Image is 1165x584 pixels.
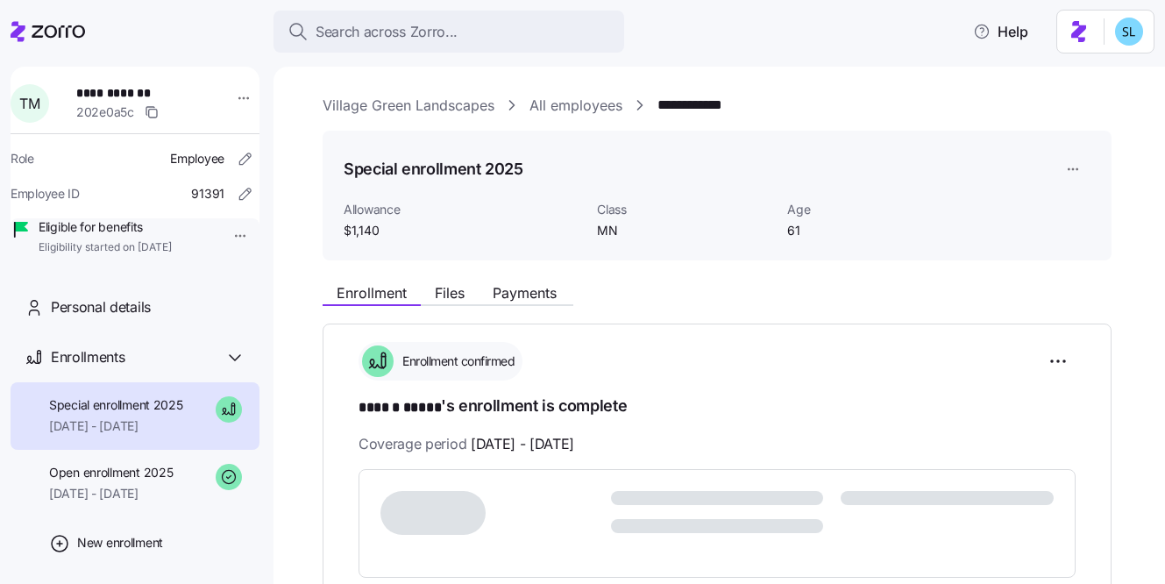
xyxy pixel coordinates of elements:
span: [DATE] - [DATE] [471,433,574,455]
span: Allowance [344,201,583,218]
span: Open enrollment 2025 [49,464,173,481]
span: Help [973,21,1028,42]
span: T M [19,96,39,110]
span: Personal details [51,296,151,318]
button: Help [959,14,1042,49]
span: [DATE] - [DATE] [49,417,183,435]
a: All employees [529,95,622,117]
span: Class [597,201,773,218]
span: Employee [170,150,224,167]
span: 202e0a5c [76,103,134,121]
button: Search across Zorro... [273,11,624,53]
a: Village Green Landscapes [323,95,494,117]
span: Role [11,150,34,167]
h1: Special enrollment 2025 [344,158,523,180]
span: Enrollments [51,346,124,368]
span: Payments [493,286,557,300]
span: Employee ID [11,185,80,203]
span: Files [435,286,465,300]
span: $1,140 [344,222,583,239]
span: Age [787,201,963,218]
span: New enrollment [77,534,163,552]
span: Enrollment [337,286,407,300]
span: [DATE] - [DATE] [49,485,173,502]
span: Eligible for benefits [39,218,172,236]
span: MN [597,222,773,239]
h1: 's enrollment is complete [359,395,1076,419]
span: Enrollment confirmed [397,353,515,370]
span: Special enrollment 2025 [49,396,183,414]
span: Eligibility started on [DATE] [39,240,172,255]
span: Coverage period [359,433,574,455]
span: 91391 [191,185,224,203]
span: 61 [787,222,963,239]
span: Search across Zorro... [316,21,458,43]
img: 7c620d928e46699fcfb78cede4daf1d1 [1115,18,1143,46]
